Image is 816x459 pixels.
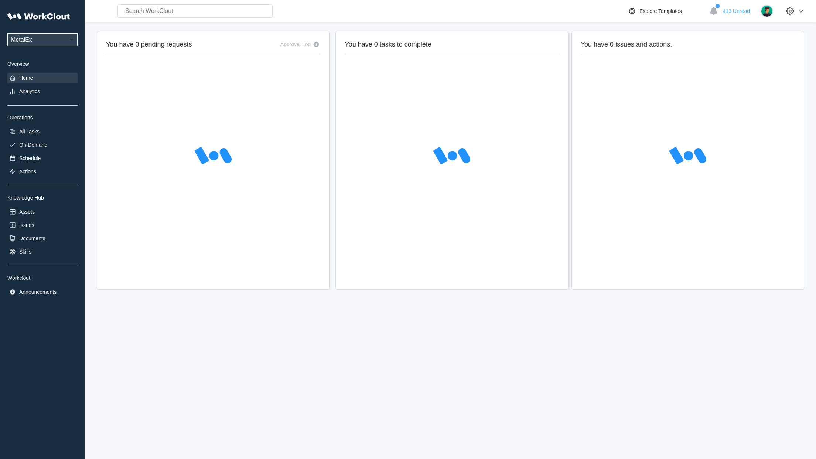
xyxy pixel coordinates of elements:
[7,246,78,257] a: Skills
[761,5,773,17] img: user.png
[7,61,78,67] div: Overview
[19,75,33,81] div: Home
[280,41,311,47] div: Approval Log
[345,40,559,49] h2: You have 0 tasks to complete
[7,140,78,150] a: On-Demand
[7,126,78,137] a: All Tasks
[117,4,273,18] input: Search WorkClout
[19,222,34,228] div: Issues
[628,7,706,16] a: Explore Templates
[7,207,78,217] a: Assets
[19,142,47,148] div: On-Demand
[106,40,192,49] h2: You have 0 pending requests
[7,275,78,281] div: Workclout
[19,249,31,255] div: Skills
[7,153,78,163] a: Schedule
[7,220,78,230] a: Issues
[19,129,40,135] div: All Tasks
[639,8,682,14] div: Explore Templates
[19,289,57,295] div: Announcements
[19,235,45,241] div: Documents
[7,233,78,244] a: Documents
[7,86,78,96] a: Analytics
[581,40,795,49] h2: You have 0 issues and actions.
[7,195,78,201] div: Knowledge Hub
[7,287,78,297] a: Announcements
[19,88,40,94] div: Analytics
[7,166,78,177] a: Actions
[19,169,36,174] div: Actions
[723,8,750,14] span: 413 Unread
[19,155,41,161] div: Schedule
[19,209,35,215] div: Assets
[7,73,78,83] a: Home
[7,115,78,120] div: Operations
